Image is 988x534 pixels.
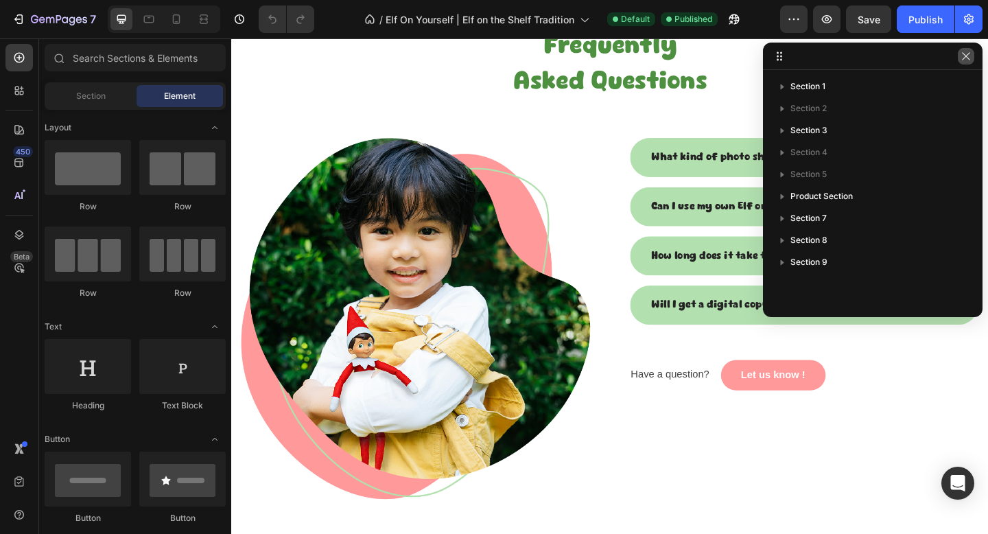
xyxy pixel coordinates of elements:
span: Section 1 [790,80,825,93]
span: Product Section [790,189,853,203]
div: Undo/Redo [259,5,314,33]
p: How long does it take to receive my print? [456,229,685,245]
div: 450 [13,146,33,157]
div: Button [45,512,131,524]
span: Save [858,14,880,25]
div: Publish [908,12,943,27]
span: Element [164,90,196,102]
button: Publish [897,5,954,33]
span: Text [45,321,62,333]
div: Beta [10,251,33,262]
button: 7 [5,5,102,33]
div: Let us know ! [554,358,624,375]
span: Default [621,13,650,25]
div: Heading [45,399,131,412]
div: Row [139,287,226,299]
p: Can I use my own Elf on the Shelf? [456,175,643,191]
p: What kind of photo should I upload? [456,121,657,138]
div: Row [45,287,131,299]
span: Section 5 [790,167,827,181]
span: Section 3 [790,124,827,137]
span: Toggle open [204,316,226,338]
p: Will I get a digital copy too? [456,282,611,299]
span: Button [45,433,70,445]
span: Toggle open [204,117,226,139]
input: Search Sections & Elements [45,44,226,71]
span: Section 7 [790,211,827,225]
span: Section 8 [790,233,827,247]
span: Elf On Yourself | Elf on the Shelf Tradition [386,12,574,27]
img: Alt Image [10,108,390,502]
div: Row [139,200,226,213]
iframe: Design area [231,38,988,534]
button: Let us know ! [532,350,646,383]
p: 7 [90,11,96,27]
p: Have a question? [434,356,520,376]
span: Section [76,90,106,102]
span: Section 2 [790,102,827,115]
span: Toggle open [204,428,226,450]
div: Row [45,200,131,213]
span: / [379,12,383,27]
div: Text Block [139,399,226,412]
span: Published [674,13,712,25]
button: Save [846,5,891,33]
span: Section 4 [790,146,827,159]
div: Button [139,512,226,524]
div: Open Intercom Messenger [941,467,974,500]
span: Section 9 [790,255,827,269]
span: Layout [45,121,71,134]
